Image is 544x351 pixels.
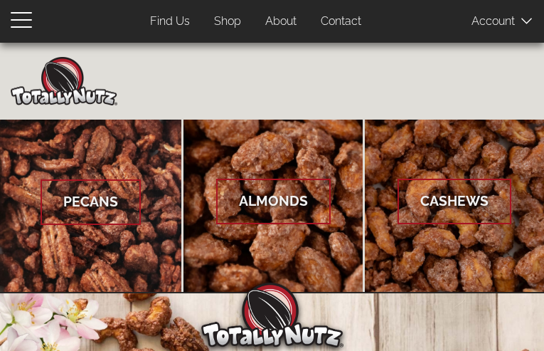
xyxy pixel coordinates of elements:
[203,8,252,36] a: Shop
[216,179,331,224] span: Almonds
[398,179,511,224] span: Cashews
[183,120,363,293] a: Almonds
[11,57,117,105] img: Home
[139,8,201,36] a: Find Us
[310,8,372,36] a: Contact
[255,8,307,36] a: About
[41,179,141,224] span: Pecans
[201,283,343,347] img: Totally Nutz Logo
